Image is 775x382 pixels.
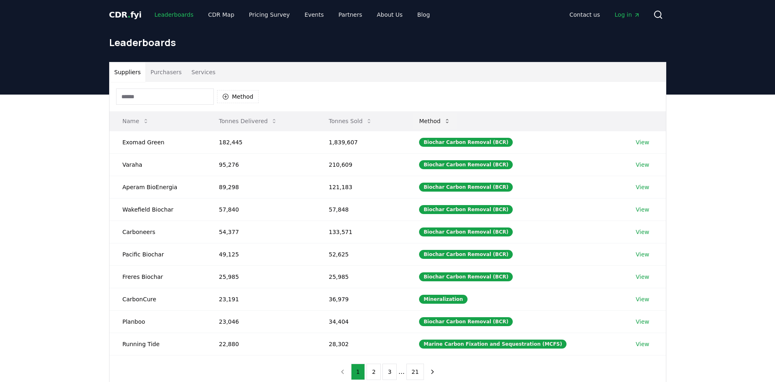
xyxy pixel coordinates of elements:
a: View [636,205,649,214]
button: Method [413,113,457,129]
td: 89,298 [206,176,316,198]
nav: Main [148,7,436,22]
span: CDR fyi [109,10,142,20]
div: Biochar Carbon Removal (BCR) [419,317,513,326]
td: CarbonCure [110,288,206,310]
button: 21 [406,364,424,380]
div: Biochar Carbon Removal (BCR) [419,227,513,236]
td: Freres Biochar [110,265,206,288]
button: Services [187,62,220,82]
span: Log in [615,11,640,19]
span: . [127,10,130,20]
a: Leaderboards [148,7,200,22]
td: Planboo [110,310,206,333]
td: Wakefield Biochar [110,198,206,221]
button: Suppliers [110,62,146,82]
td: 23,046 [206,310,316,333]
td: 57,848 [316,198,406,221]
a: View [636,340,649,348]
button: next page [426,364,439,380]
a: View [636,273,649,281]
td: 95,276 [206,153,316,176]
td: Varaha [110,153,206,176]
a: Contact us [563,7,606,22]
li: ... [398,367,404,377]
div: Marine Carbon Fixation and Sequestration (MCFS) [419,340,566,349]
td: Pacific Biochar [110,243,206,265]
a: About Us [370,7,409,22]
div: Biochar Carbon Removal (BCR) [419,160,513,169]
button: Tonnes Sold [322,113,379,129]
td: 34,404 [316,310,406,333]
td: 36,979 [316,288,406,310]
a: CDR Map [202,7,241,22]
div: Biochar Carbon Removal (BCR) [419,183,513,192]
td: 28,302 [316,333,406,355]
div: Biochar Carbon Removal (BCR) [419,250,513,259]
a: View [636,250,649,258]
td: 23,191 [206,288,316,310]
td: 133,571 [316,221,406,243]
h1: Leaderboards [109,36,666,49]
a: View [636,295,649,303]
button: 1 [351,364,365,380]
a: CDR.fyi [109,9,142,20]
a: View [636,138,649,146]
td: 1,839,607 [316,131,406,153]
a: Events [298,7,330,22]
td: 52,625 [316,243,406,265]
div: Biochar Carbon Removal (BCR) [419,272,513,281]
td: Aperam BioEnergia [110,176,206,198]
a: Blog [411,7,437,22]
button: Purchasers [145,62,187,82]
a: Partners [332,7,369,22]
button: Method [217,90,259,103]
button: 2 [367,364,381,380]
td: 25,985 [206,265,316,288]
td: 57,840 [206,198,316,221]
td: 54,377 [206,221,316,243]
button: 3 [382,364,397,380]
button: Tonnes Delivered [213,113,284,129]
a: View [636,228,649,236]
td: 25,985 [316,265,406,288]
td: 22,880 [206,333,316,355]
td: Running Tide [110,333,206,355]
td: 210,609 [316,153,406,176]
div: Biochar Carbon Removal (BCR) [419,205,513,214]
a: Pricing Survey [242,7,296,22]
div: Mineralization [419,295,468,304]
td: 121,183 [316,176,406,198]
a: Log in [608,7,646,22]
div: Biochar Carbon Removal (BCR) [419,138,513,147]
button: Name [116,113,156,129]
td: Carboneers [110,221,206,243]
td: Exomad Green [110,131,206,153]
a: View [636,183,649,191]
nav: Main [563,7,646,22]
td: 182,445 [206,131,316,153]
td: 49,125 [206,243,316,265]
a: View [636,161,649,169]
a: View [636,318,649,326]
